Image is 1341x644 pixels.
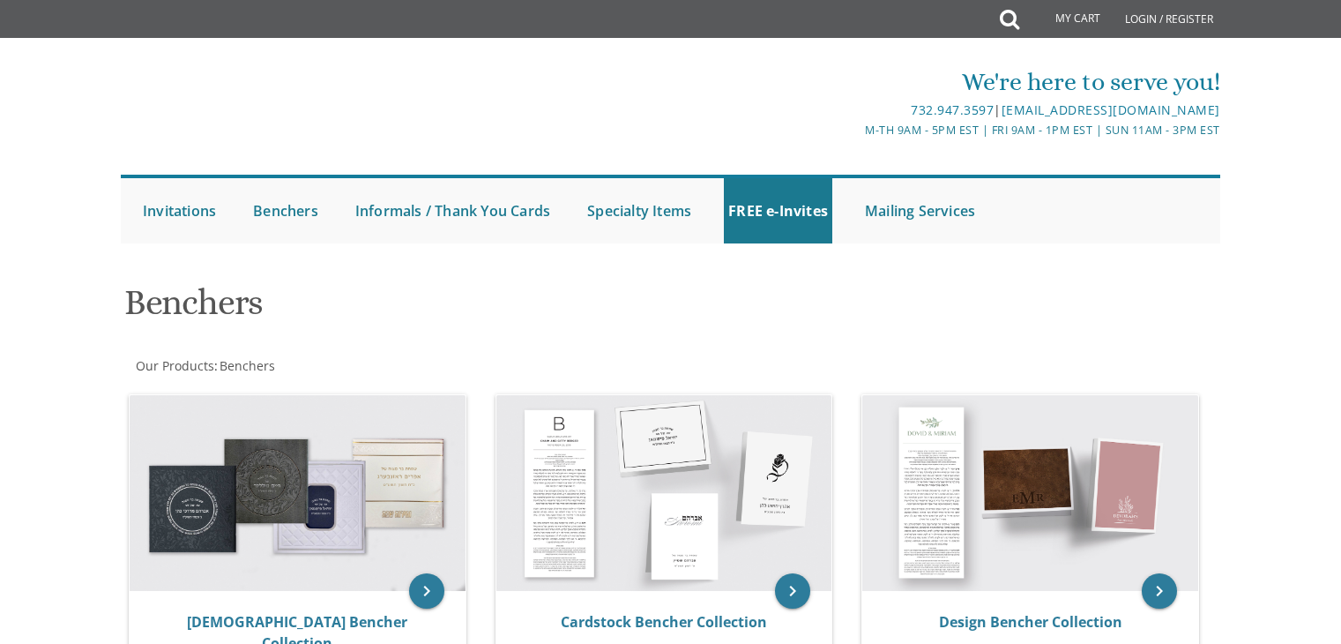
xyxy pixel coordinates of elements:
a: keyboard_arrow_right [775,573,810,609]
img: Judaica Bencher Collection [130,395,466,591]
a: keyboard_arrow_right [409,573,444,609]
a: FREE e-Invites [724,178,832,243]
a: My Cart [1017,2,1113,37]
a: Cardstock Bencher Collection [561,612,767,632]
div: M-Th 9am - 5pm EST | Fri 9am - 1pm EST | Sun 11am - 3pm EST [488,121,1220,139]
a: Mailing Services [860,178,980,243]
h1: Benchers [124,283,844,335]
a: Our Products [134,357,214,374]
a: [EMAIL_ADDRESS][DOMAIN_NAME] [1002,101,1220,118]
a: Benchers [249,178,323,243]
img: Cardstock Bencher Collection [496,395,832,591]
a: Specialty Items [583,178,696,243]
a: Benchers [218,357,275,374]
a: keyboard_arrow_right [1142,573,1177,609]
img: Design Bencher Collection [862,395,1198,591]
span: Benchers [220,357,275,374]
a: Informals / Thank You Cards [351,178,555,243]
div: : [121,357,671,375]
div: | [488,100,1220,121]
a: Invitations [138,178,220,243]
div: We're here to serve you! [488,64,1220,100]
a: 732.947.3597 [911,101,994,118]
a: Design Bencher Collection [939,612,1122,632]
